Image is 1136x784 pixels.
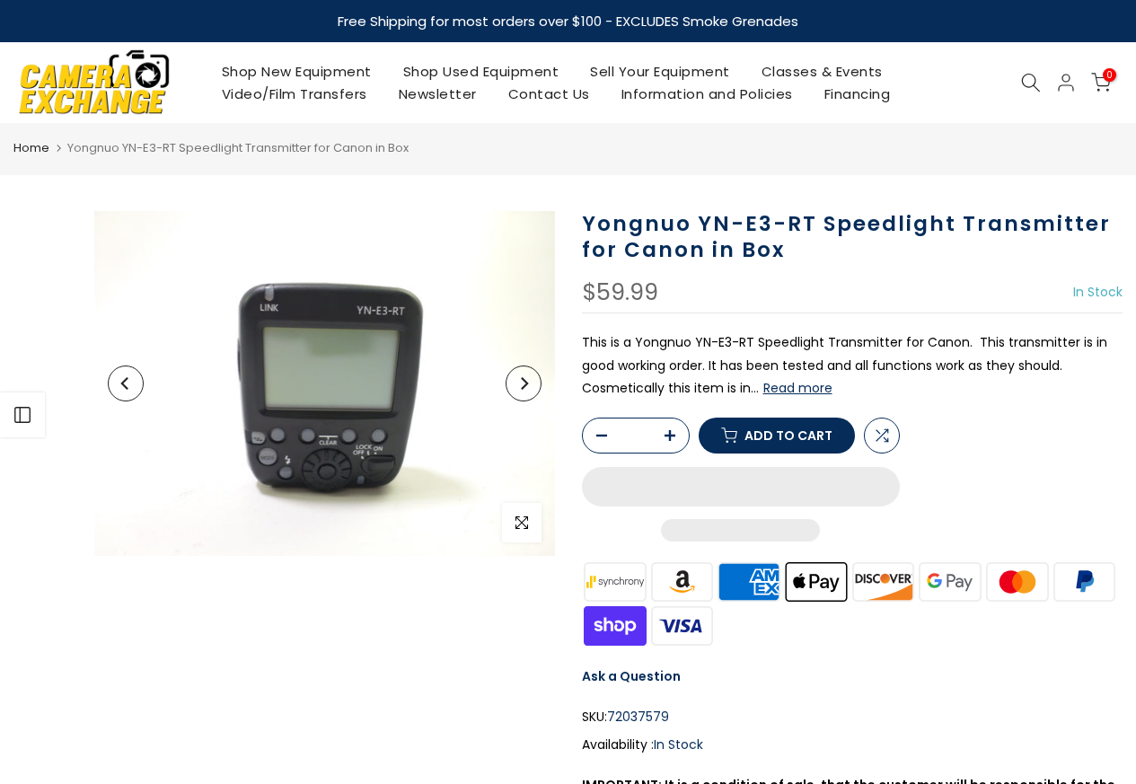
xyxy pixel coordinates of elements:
strong: Free Shipping for most orders over $100 - EXCLUDES Smoke Grenades [338,12,798,31]
button: Read more [763,380,832,396]
span: In Stock [654,736,703,753]
a: Sell Your Equipment [575,60,746,83]
img: discover [850,559,917,603]
p: This is a Yongnuo YN-E3-RT Speedlight Transmitter for Canon. This transmitter is in good working ... [582,331,1123,400]
span: 0 [1103,68,1116,82]
span: Yongnuo YN-E3-RT Speedlight Transmitter for Canon in Box [67,139,409,156]
a: 0 [1091,73,1111,92]
a: Contact Us [492,83,605,105]
img: amazon payments [648,559,716,603]
button: Next [506,366,542,401]
a: Shop New Equipment [206,60,387,83]
img: google pay [917,559,984,603]
a: Financing [808,83,906,105]
a: Information and Policies [605,83,808,105]
img: apple pay [782,559,850,603]
div: SKU: [582,706,1123,728]
img: synchrony [582,559,649,603]
img: Yongnuo YN-E3-RT Speedlight Transmitter for Canon in Box Flash Units and Accessories - Flash Acce... [94,211,555,556]
h1: Yongnuo YN-E3-RT Speedlight Transmitter for Canon in Box [582,211,1123,263]
div: $59.99 [582,281,658,304]
a: Video/Film Transfers [206,83,383,105]
span: 72037579 [607,706,669,728]
button: Add to cart [699,418,855,454]
img: american express [716,559,783,603]
a: Classes & Events [745,60,898,83]
img: paypal [1051,559,1118,603]
a: Shop Used Equipment [387,60,575,83]
img: master [983,559,1051,603]
span: In Stock [1073,283,1123,301]
span: Add to cart [744,429,832,442]
img: visa [648,603,716,647]
a: Home [13,139,49,157]
img: shopify pay [582,603,649,647]
div: Availability : [582,734,1123,756]
a: Newsletter [383,83,492,105]
a: Ask a Question [582,667,681,685]
button: Previous [108,366,144,401]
